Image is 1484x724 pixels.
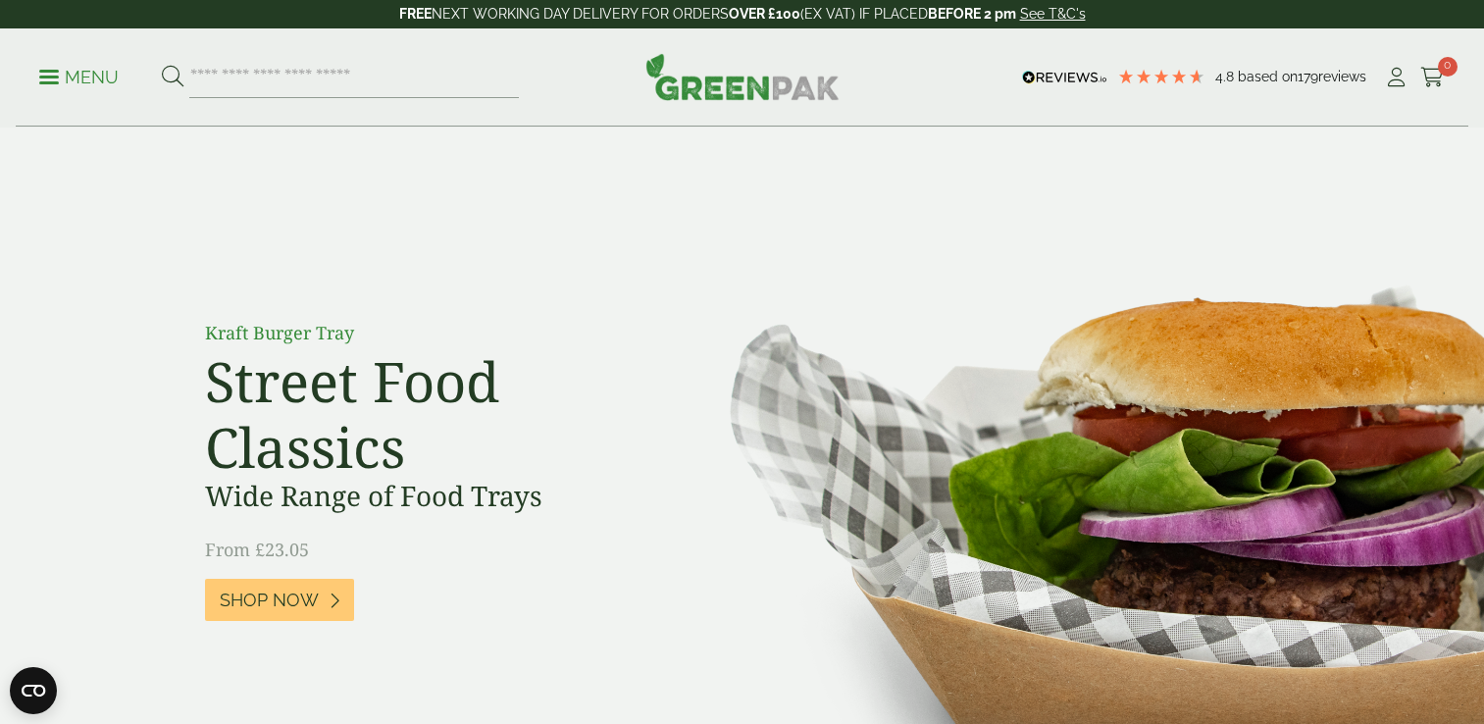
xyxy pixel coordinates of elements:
[729,6,800,22] strong: OVER £100
[1298,69,1318,84] span: 179
[205,320,646,346] p: Kraft Burger Tray
[645,53,840,100] img: GreenPak Supplies
[1215,69,1238,84] span: 4.8
[39,66,119,89] p: Menu
[1318,69,1366,84] span: reviews
[220,590,319,611] span: Shop Now
[1238,69,1298,84] span: Based on
[1020,6,1086,22] a: See T&C's
[928,6,1016,22] strong: BEFORE 2 pm
[1438,57,1458,77] span: 0
[1384,68,1408,87] i: My Account
[10,667,57,714] button: Open CMP widget
[205,538,309,561] span: From £23.05
[205,480,646,513] h3: Wide Range of Food Trays
[399,6,432,22] strong: FREE
[205,579,354,621] a: Shop Now
[205,348,646,480] h2: Street Food Classics
[39,66,119,85] a: Menu
[1117,68,1205,85] div: 4.78 Stars
[1420,63,1445,92] a: 0
[1420,68,1445,87] i: Cart
[1022,71,1107,84] img: REVIEWS.io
